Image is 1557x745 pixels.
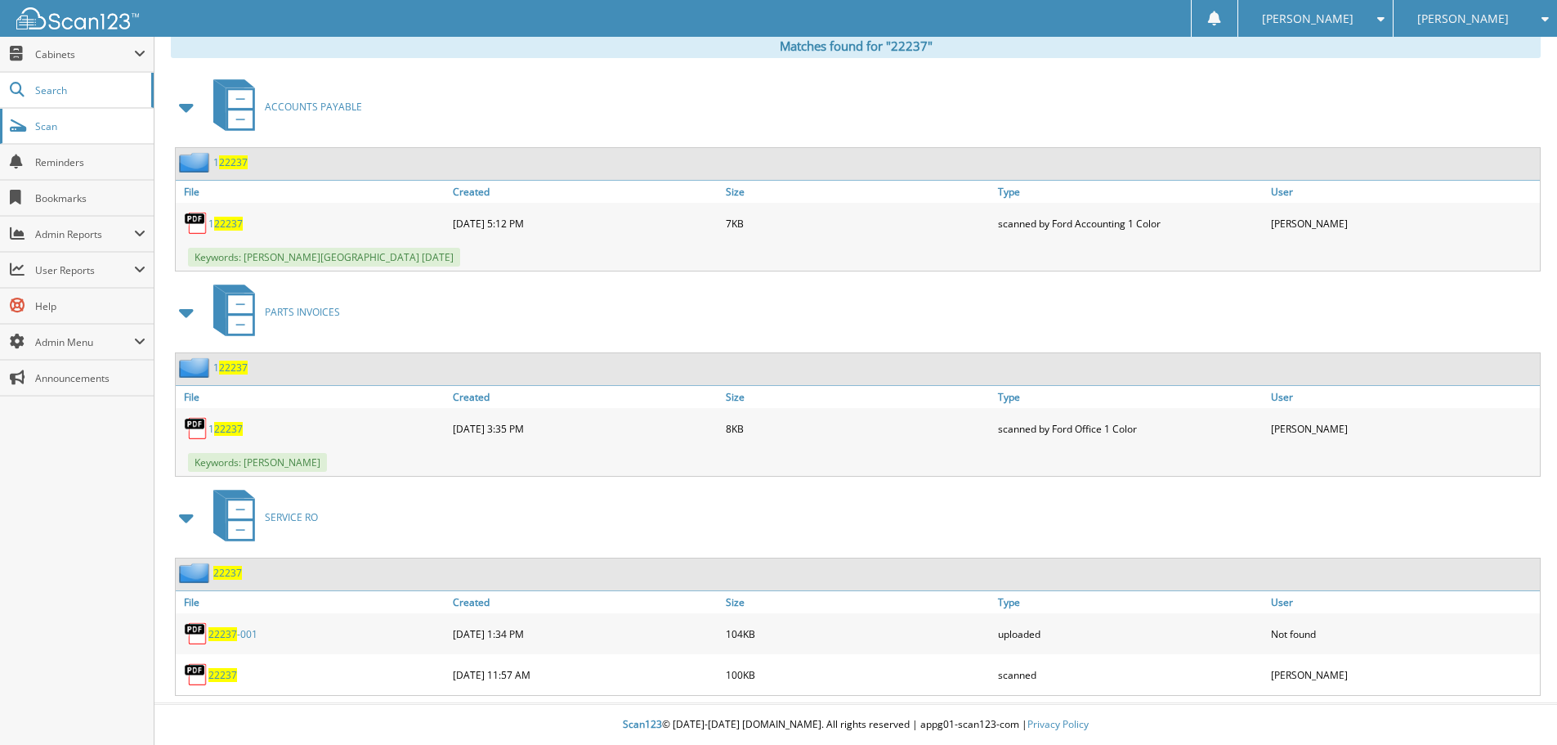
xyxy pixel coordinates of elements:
[214,217,243,231] span: 22237
[35,335,134,349] span: Admin Menu
[219,155,248,169] span: 22237
[1267,386,1540,408] a: User
[208,627,257,641] a: 22237-001
[722,412,995,445] div: 8KB
[994,207,1267,240] div: scanned by Ford Accounting 1 Color
[449,181,722,203] a: Created
[179,152,213,173] img: folder2.png
[265,305,340,319] span: PARTS INVOICES
[994,412,1267,445] div: scanned by Ford Office 1 Color
[265,510,318,524] span: SERVICE RO
[176,181,449,203] a: File
[1417,14,1509,24] span: [PERSON_NAME]
[188,248,460,267] span: Keywords: [PERSON_NAME][GEOGRAPHIC_DATA] [DATE]
[994,658,1267,691] div: scanned
[184,416,208,441] img: PDF.png
[722,386,995,408] a: Size
[722,207,995,240] div: 7KB
[35,299,145,313] span: Help
[184,211,208,236] img: PDF.png
[449,386,722,408] a: Created
[214,422,243,436] span: 22237
[219,361,248,375] span: 22237
[176,386,449,408] a: File
[208,627,237,641] span: 22237
[449,591,722,613] a: Created
[208,217,243,231] a: 122237
[1267,181,1540,203] a: User
[1267,207,1540,240] div: [PERSON_NAME]
[208,668,237,682] a: 22237
[188,453,327,472] span: Keywords: [PERSON_NAME]
[176,591,449,613] a: File
[1027,717,1089,731] a: Privacy Policy
[623,717,662,731] span: Scan123
[1267,591,1540,613] a: User
[722,181,995,203] a: Size
[213,566,242,580] a: 22237
[994,386,1267,408] a: Type
[179,357,213,378] img: folder2.png
[1267,617,1540,650] div: Not found
[1267,658,1540,691] div: [PERSON_NAME]
[722,591,995,613] a: Size
[449,617,722,650] div: [DATE] 1:34 PM
[1262,14,1353,24] span: [PERSON_NAME]
[722,617,995,650] div: 104KB
[204,74,362,139] a: ACCOUNTS PAYABLE
[213,155,248,169] a: 122237
[35,47,134,61] span: Cabinets
[204,485,318,550] a: SERVICE RO
[35,191,145,205] span: Bookmarks
[722,658,995,691] div: 100KB
[16,7,139,29] img: scan123-logo-white.svg
[204,280,340,344] a: PARTS INVOICES
[449,412,722,445] div: [DATE] 3:35 PM
[35,155,145,169] span: Reminders
[35,371,145,385] span: Announcements
[184,662,208,687] img: PDF.png
[35,119,145,133] span: Scan
[171,34,1541,58] div: Matches found for "22237"
[213,361,248,375] a: 122237
[994,617,1267,650] div: uploaded
[35,263,134,277] span: User Reports
[1475,666,1557,745] iframe: Chat Widget
[35,83,143,97] span: Search
[1267,412,1540,445] div: [PERSON_NAME]
[994,591,1267,613] a: Type
[449,658,722,691] div: [DATE] 11:57 AM
[154,705,1557,745] div: © [DATE]-[DATE] [DOMAIN_NAME]. All rights reserved | appg01-scan123-com |
[265,100,362,114] span: ACCOUNTS PAYABLE
[184,622,208,646] img: PDF.png
[449,207,722,240] div: [DATE] 5:12 PM
[35,227,134,241] span: Admin Reports
[208,422,243,436] a: 122237
[179,563,213,583] img: folder2.png
[994,181,1267,203] a: Type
